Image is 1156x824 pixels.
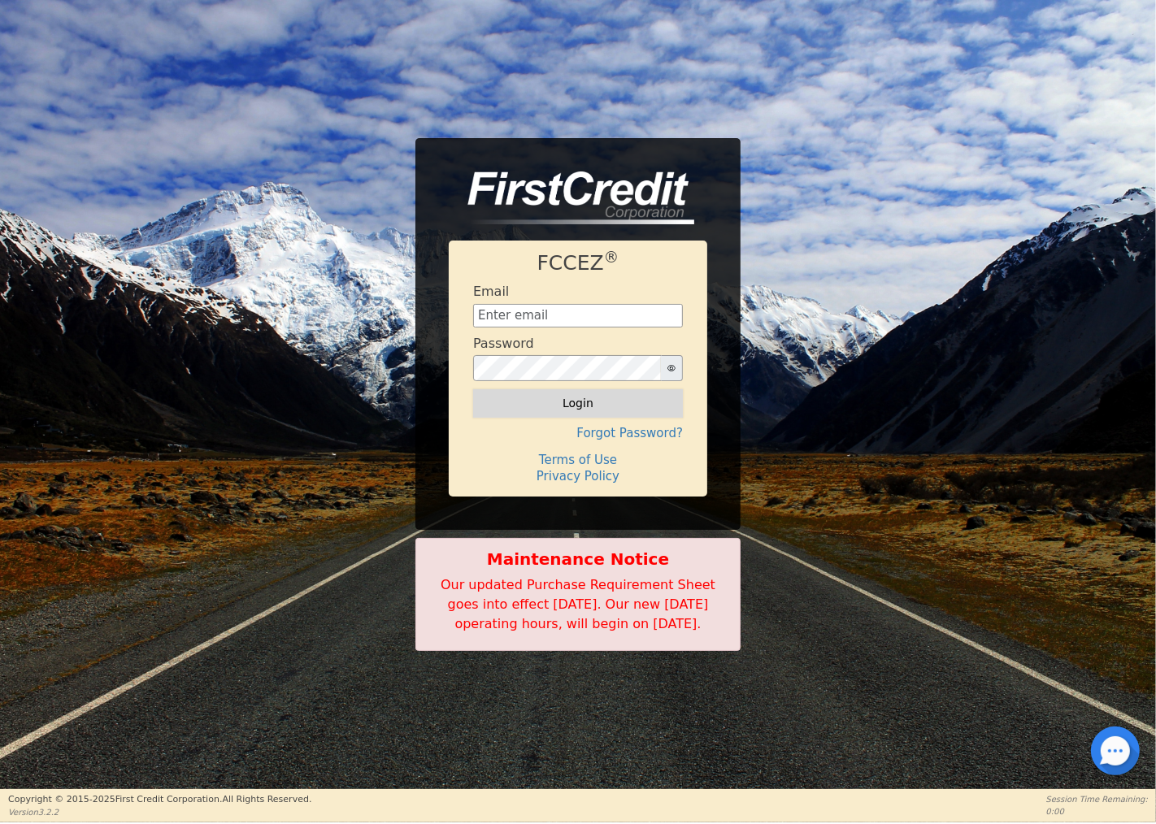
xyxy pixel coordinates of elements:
[1046,793,1148,805] p: Session Time Remaining:
[473,389,683,417] button: Login
[473,469,683,484] h4: Privacy Policy
[8,806,311,818] p: Version 3.2.2
[222,794,311,804] span: All Rights Reserved.
[473,453,683,467] h4: Terms of Use
[473,426,683,440] h4: Forgot Password?
[473,355,662,381] input: password
[8,793,311,807] p: Copyright © 2015- 2025 First Credit Corporation.
[424,547,732,571] b: Maintenance Notice
[473,304,683,328] input: Enter email
[441,577,715,631] span: Our updated Purchase Requirement Sheet goes into effect [DATE]. Our new [DATE] operating hours, w...
[1046,805,1148,817] p: 0:00
[449,171,694,225] img: logo-CMu_cnol.png
[473,336,534,351] h4: Password
[604,249,619,266] sup: ®
[473,284,509,299] h4: Email
[473,251,683,275] h1: FCCEZ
